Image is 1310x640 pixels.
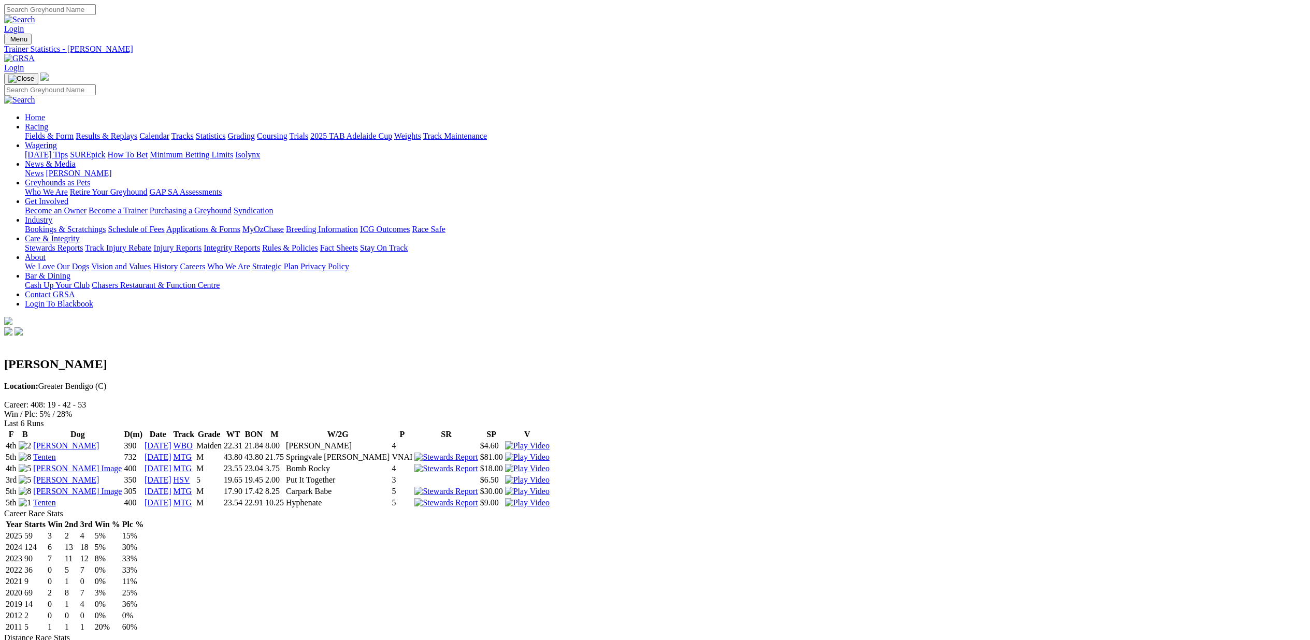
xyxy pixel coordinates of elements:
td: 90 [24,554,46,564]
td: Bomb Rocky [285,463,390,474]
th: V [505,429,550,440]
a: Track Maintenance [423,132,487,140]
button: Toggle navigation [4,73,38,84]
td: 2012 [5,610,23,621]
a: View replay [505,498,550,507]
td: 2023 [5,554,23,564]
a: Tracks [171,132,194,140]
td: Hyphenate [285,498,390,508]
a: [DATE] Tips [25,150,68,159]
td: 0% [94,565,121,575]
th: Track [173,429,195,440]
a: Greyhounds as Pets [25,178,90,187]
th: Dog [33,429,122,440]
td: 7 [47,554,63,564]
th: 3rd [80,519,93,530]
a: Coursing [257,132,287,140]
td: 305 [123,486,143,497]
a: Calendar [139,132,169,140]
a: MyOzChase [242,225,284,234]
th: W/2G [285,429,390,440]
th: Win % [94,519,121,530]
td: 400 [123,498,143,508]
a: Watch Replay on Watchdog [505,475,550,484]
td: 2019 [5,599,23,609]
td: 8% [94,554,121,564]
a: Industry [25,215,52,224]
a: Fact Sheets [320,243,358,252]
td: 3 [391,475,413,485]
a: Isolynx [235,150,260,159]
td: 15% [122,531,144,541]
div: Racing [25,132,1306,141]
a: Careers [180,262,205,271]
input: Search [4,4,96,15]
text: 5% / 28% [39,410,72,418]
a: [DATE] [145,498,171,507]
a: [DATE] [145,475,171,484]
td: 5th [5,486,17,497]
td: 2 [47,588,63,598]
td: 2 [24,610,46,621]
img: Play Video [505,441,550,450]
td: 0% [122,610,144,621]
img: Close [8,75,34,83]
td: 400 [123,463,143,474]
a: Tenten [33,498,55,507]
img: Play Video [505,487,550,496]
td: Maiden [196,441,222,451]
td: M [196,463,222,474]
td: 69 [24,588,46,598]
a: MTG [174,498,192,507]
a: Weights [394,132,421,140]
td: 23.55 [223,463,243,474]
td: 2022 [5,565,23,575]
a: [PERSON_NAME] [33,475,99,484]
td: 1 [64,622,79,632]
div: About [25,262,1306,271]
a: Privacy Policy [300,262,349,271]
td: 43.80 [223,452,243,462]
div: News & Media [25,169,1306,178]
a: Syndication [234,206,273,215]
td: 8.00 [265,441,284,451]
th: Year [5,519,23,530]
a: Become a Trainer [89,206,148,215]
td: M [196,486,222,497]
td: 13 [64,542,79,552]
td: $81.00 [480,452,503,462]
th: B [18,429,32,440]
img: twitter.svg [15,327,23,336]
th: SR [414,429,478,440]
td: 8.25 [265,486,284,497]
td: 0% [94,576,121,587]
td: 43.80 [244,452,264,462]
td: 10.25 [265,498,284,508]
td: 17.90 [223,486,243,497]
td: 390 [123,441,143,451]
td: 9 [24,576,46,587]
a: Stay On Track [360,243,408,252]
td: 18 [80,542,93,552]
a: Retire Your Greyhound [70,187,148,196]
td: 124 [24,542,46,552]
a: Vision and Values [91,262,151,271]
td: M [196,452,222,462]
td: 5th [5,498,17,508]
td: 3.75 [265,463,284,474]
a: HSV [174,475,190,484]
td: 59 [24,531,46,541]
img: Stewards Report [414,453,478,462]
img: Stewards Report [414,498,478,507]
img: Play Video [505,464,550,473]
a: [DATE] [145,441,171,450]
a: Cash Up Your Club [25,281,90,289]
td: 19.45 [244,475,264,485]
a: MTG [174,464,192,473]
img: logo-grsa-white.png [40,72,49,81]
td: 350 [123,475,143,485]
a: Contact GRSA [25,290,75,299]
a: Bar & Dining [25,271,70,280]
a: Get Involved [25,197,68,206]
a: Injury Reports [153,243,201,252]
